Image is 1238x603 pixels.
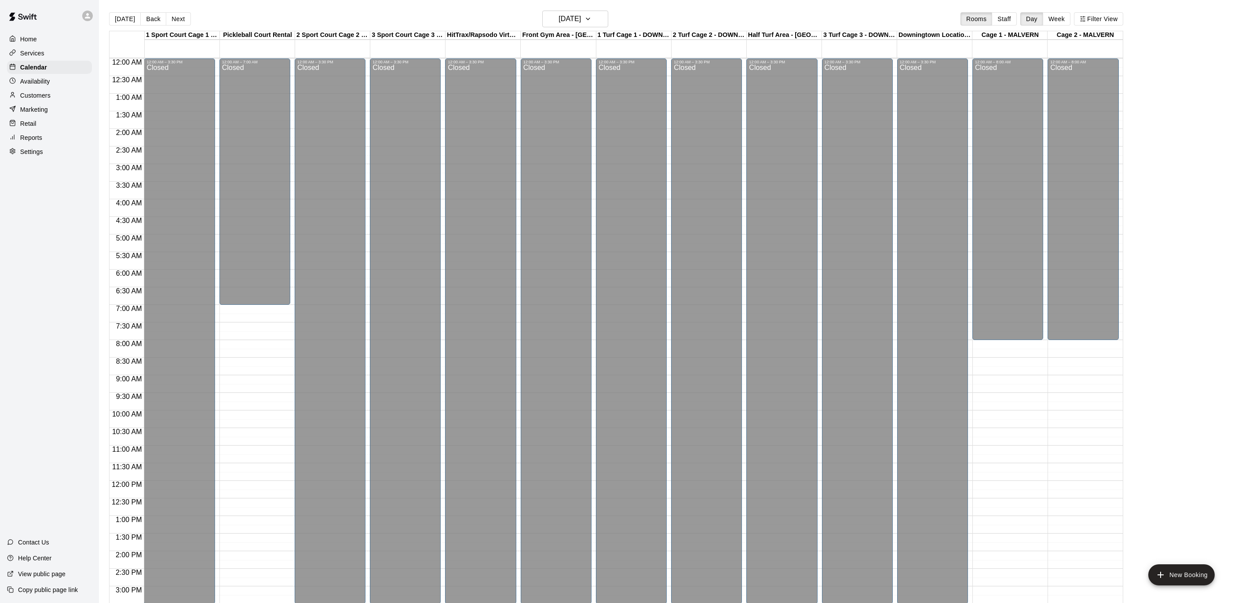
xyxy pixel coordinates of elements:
a: Customers [7,89,92,102]
a: Availability [7,75,92,88]
div: 12:00 AM – 7:00 AM [222,60,288,64]
a: Services [7,47,92,60]
div: Downingtown Location - OUTDOOR Turf Area [897,31,972,40]
div: Closed [975,64,1041,343]
span: 4:30 AM [114,217,144,224]
p: Services [20,49,44,58]
span: 11:00 AM [110,446,144,453]
div: 2 Sport Court Cage 2 - DOWNINGTOWN [295,31,370,40]
button: Next [166,12,190,26]
div: 12:00 AM – 3:30 PM [146,60,212,64]
div: 12:00 AM – 3:30 PM [825,60,890,64]
p: View public page [18,570,66,578]
button: Staff [992,12,1017,26]
p: Settings [20,147,43,156]
div: 12:00 AM – 7:00 AM: Closed [219,58,290,305]
span: 1:00 AM [114,94,144,101]
span: 9:30 AM [114,393,144,400]
span: 6:30 AM [114,287,144,295]
button: [DATE] [109,12,141,26]
div: Cage 1 - MALVERN [972,31,1048,40]
div: Closed [222,64,288,308]
button: Day [1020,12,1043,26]
p: Customers [20,91,51,100]
span: 12:00 AM [110,58,144,66]
div: Pickleball Court Rental [220,31,295,40]
div: 12:00 AM – 3:30 PM [448,60,513,64]
a: Retail [7,117,92,130]
span: 7:00 AM [114,305,144,312]
div: 12:00 AM – 3:30 PM [372,60,438,64]
p: Reports [20,133,42,142]
span: 12:30 AM [110,76,144,84]
p: Marketing [20,105,48,114]
div: 1 Sport Court Cage 1 - DOWNINGTOWN [145,31,220,40]
div: 12:00 AM – 8:00 AM: Closed [1048,58,1118,340]
span: 12:00 PM [110,481,144,488]
div: 12:00 AM – 3:30 PM [297,60,363,64]
button: Filter View [1074,12,1123,26]
span: 8:30 AM [114,358,144,365]
p: Copy public page link [18,585,78,594]
div: 12:00 AM – 8:00 AM [1050,60,1116,64]
a: Calendar [7,61,92,74]
span: 2:00 PM [113,551,144,559]
div: 12:00 AM – 8:00 AM: Closed [972,58,1043,340]
span: 11:30 AM [110,463,144,471]
span: 4:00 AM [114,199,144,207]
span: 5:30 AM [114,252,144,259]
div: 12:00 AM – 3:30 PM [749,60,814,64]
a: Home [7,33,92,46]
button: Week [1043,12,1070,26]
div: Cage 2 - MALVERN [1048,31,1123,40]
span: 10:00 AM [110,410,144,418]
span: 1:00 PM [113,516,144,523]
span: 10:30 AM [110,428,144,435]
p: Availability [20,77,50,86]
button: [DATE] [542,11,608,27]
div: HitTrax/Rapsodo Virtual Reality Rental Cage - 16'x35' [446,31,521,40]
p: Retail [20,119,37,128]
p: Help Center [18,554,51,563]
button: Back [140,12,166,26]
span: 1:30 PM [113,534,144,541]
span: 3:00 PM [113,586,144,594]
div: 12:00 AM – 3:30 PM [523,60,589,64]
div: 1 Turf Cage 1 - DOWNINGTOWN [596,31,672,40]
div: 12:00 AM – 3:30 PM [674,60,739,64]
span: 2:30 AM [114,146,144,154]
span: 3:30 AM [114,182,144,189]
span: 8:00 AM [114,340,144,347]
span: 2:00 AM [114,129,144,136]
span: 12:30 PM [110,498,144,506]
div: 2 Turf Cage 2 - DOWNINGTOWN [672,31,747,40]
span: 2:30 PM [113,569,144,576]
div: 12:00 AM – 8:00 AM [975,60,1041,64]
a: Marketing [7,103,92,116]
a: Settings [7,145,92,158]
p: Contact Us [18,538,49,547]
h6: [DATE] [559,13,581,25]
span: 5:00 AM [114,234,144,242]
div: 12:00 AM – 3:30 PM [599,60,664,64]
div: Front Gym Area - [GEOGRAPHIC_DATA] [521,31,596,40]
div: 3 Sport Court Cage 3 - DOWNINGTOWN [370,31,446,40]
span: 3:00 AM [114,164,144,172]
div: Half Turf Area - [GEOGRAPHIC_DATA] [747,31,822,40]
p: Calendar [20,63,47,72]
span: 9:00 AM [114,375,144,383]
a: Reports [7,131,92,144]
div: Closed [1050,64,1116,343]
p: Home [20,35,37,44]
div: 3 Turf Cage 3 - DOWNINGTOWN [822,31,897,40]
span: 6:00 AM [114,270,144,277]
